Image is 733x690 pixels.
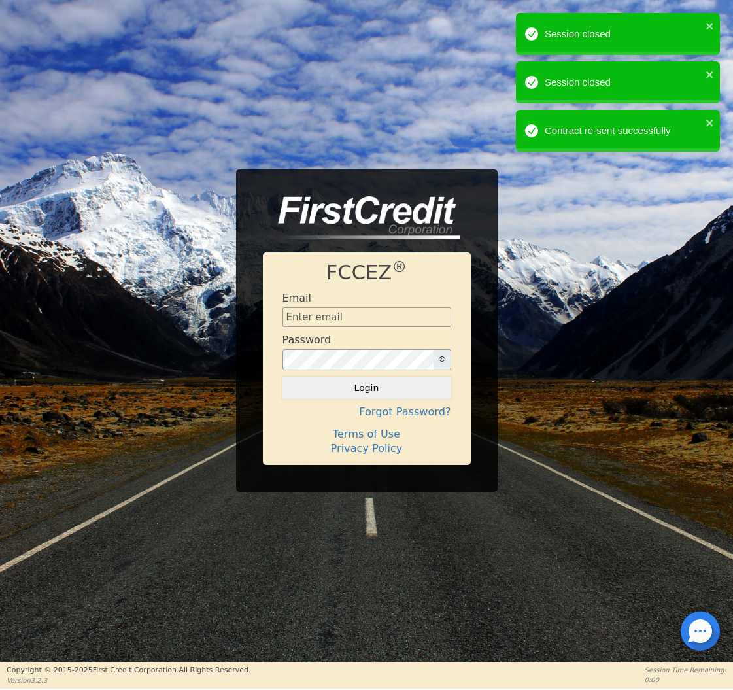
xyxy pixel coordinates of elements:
p: Copyright © 2015- 2025 First Credit Corporation. [7,665,250,676]
input: Enter email [282,307,451,327]
sup: ® [392,258,407,275]
button: close [706,115,715,130]
p: 0:00 [645,675,726,685]
img: logo-CMu_cnol.png [263,196,460,239]
h4: Privacy Policy [282,442,451,455]
h4: Email [282,292,311,304]
button: Login [282,377,451,399]
input: password [282,349,434,370]
div: Session closed [545,27,702,42]
div: Session closed [545,75,702,90]
span: All Rights Reserved. [179,666,250,674]
p: Session Time Remaining: [645,665,726,675]
p: Version 3.2.3 [7,676,250,685]
h4: Password [282,334,332,346]
button: close [706,67,715,82]
button: close [706,18,715,33]
h4: Forgot Password? [282,405,451,418]
h1: FCCEZ [282,261,451,285]
div: Contract re-sent successfully [545,124,702,139]
h4: Terms of Use [282,428,451,440]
